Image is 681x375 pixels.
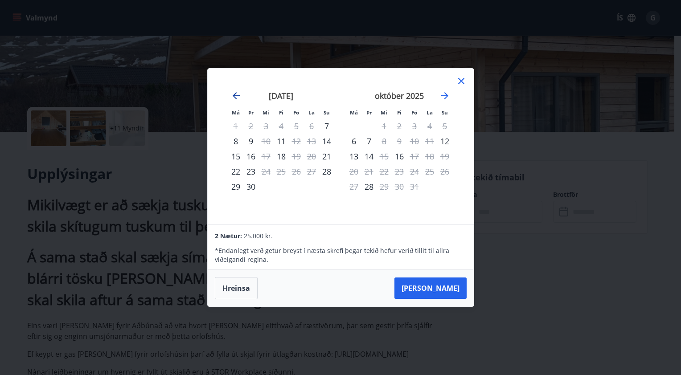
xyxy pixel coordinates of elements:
[243,149,258,164] div: 16
[215,232,242,240] span: 2 Nætur:
[407,149,422,164] div: Aðeins útritun í boði
[293,109,299,116] small: Fö
[437,164,452,179] td: Not available. sunnudagur, 26. október 2025
[394,277,467,299] button: [PERSON_NAME]
[411,109,417,116] small: Fö
[346,179,361,194] td: Not available. mánudagur, 27. október 2025
[269,90,293,101] strong: [DATE]
[437,134,452,149] td: Choose sunnudagur, 12. október 2025 as your check-in date. It’s available.
[289,149,304,164] div: Aðeins útritun í boði
[319,149,334,164] td: Choose sunnudagur, 21. september 2025 as your check-in date. It’s available.
[289,134,304,149] td: Choose föstudagur, 12. september 2025 as your check-in date. It’s available.
[319,118,334,134] td: Choose sunnudagur, 7. september 2025 as your check-in date. It’s available.
[407,149,422,164] td: Choose föstudagur, 17. október 2025 as your check-in date. It’s available.
[377,118,392,134] td: Choose miðvikudagur, 1. október 2025 as your check-in date. It’s available.
[304,134,319,149] td: Not available. laugardagur, 13. september 2025
[228,149,243,164] td: Choose mánudagur, 15. september 2025 as your check-in date. It’s available.
[319,134,334,149] div: Aðeins innritun í boði
[258,118,274,134] td: Not available. miðvikudagur, 3. september 2025
[289,134,304,149] div: Aðeins útritun í boði
[377,149,392,164] td: Choose miðvikudagur, 15. október 2025 as your check-in date. It’s available.
[422,164,437,179] td: Not available. laugardagur, 25. október 2025
[366,109,372,116] small: Þr
[422,149,437,164] td: Not available. laugardagur, 18. október 2025
[218,79,463,214] div: Calendar
[361,149,377,164] div: 14
[437,134,452,149] div: Aðeins innritun í boði
[243,179,258,194] div: 30
[308,109,315,116] small: La
[375,90,424,101] strong: október 2025
[258,134,274,149] div: Aðeins útritun í boði
[392,149,407,164] div: Aðeins innritun í boði
[392,134,407,149] td: Not available. fimmtudagur, 9. október 2025
[228,179,243,194] div: 29
[437,118,452,134] td: Not available. sunnudagur, 5. október 2025
[258,164,274,179] div: Aðeins útritun í boði
[427,109,433,116] small: La
[319,134,334,149] td: Choose sunnudagur, 14. september 2025 as your check-in date. It’s available.
[274,149,289,164] td: Choose fimmtudagur, 18. september 2025 as your check-in date. It’s available.
[361,179,377,194] td: Choose þriðjudagur, 28. október 2025 as your check-in date. It’s available.
[377,149,392,164] div: Aðeins útritun í boði
[215,277,258,299] button: Hreinsa
[304,118,319,134] td: Not available. laugardagur, 6. september 2025
[319,118,334,134] div: Aðeins innritun í boði
[274,134,289,149] td: Choose fimmtudagur, 11. september 2025 as your check-in date. It’s available.
[361,134,377,149] td: Choose þriðjudagur, 7. október 2025 as your check-in date. It’s available.
[243,134,258,149] div: 9
[397,109,402,116] small: Fi
[258,134,274,149] td: Choose miðvikudagur, 10. september 2025 as your check-in date. It’s available.
[346,149,361,164] div: 13
[243,149,258,164] td: Choose þriðjudagur, 16. september 2025 as your check-in date. It’s available.
[381,109,387,116] small: Mi
[243,164,258,179] td: Choose þriðjudagur, 23. september 2025 as your check-in date. It’s available.
[289,118,304,134] td: Not available. föstudagur, 5. september 2025
[407,118,422,134] td: Not available. föstudagur, 3. október 2025
[350,109,358,116] small: Má
[437,149,452,164] td: Not available. sunnudagur, 19. október 2025
[289,149,304,164] td: Choose föstudagur, 19. september 2025 as your check-in date. It’s available.
[232,109,240,116] small: Má
[361,149,377,164] td: Choose þriðjudagur, 14. október 2025 as your check-in date. It’s available.
[263,109,269,116] small: Mi
[346,134,361,149] div: Aðeins innritun í boði
[319,149,334,164] div: Aðeins innritun í boði
[407,164,422,179] td: Not available. föstudagur, 24. október 2025
[377,179,392,194] div: Aðeins útritun í boði
[274,149,289,164] div: Aðeins innritun í boði
[289,164,304,179] td: Not available. föstudagur, 26. september 2025
[258,164,274,179] td: Choose miðvikudagur, 24. september 2025 as your check-in date. It’s available.
[392,164,407,179] td: Not available. fimmtudagur, 23. október 2025
[243,134,258,149] td: Choose þriðjudagur, 9. september 2025 as your check-in date. It’s available.
[243,179,258,194] td: Choose þriðjudagur, 30. september 2025 as your check-in date. It’s available.
[215,246,466,264] p: * Endanlegt verð getur breyst í næsta skrefi þegar tekið hefur verið tillit til allra viðeigandi ...
[228,164,243,179] td: Choose mánudagur, 22. september 2025 as your check-in date. It’s available.
[243,118,258,134] td: Not available. þriðjudagur, 2. september 2025
[244,232,273,240] span: 25.000 kr.
[258,149,274,164] td: Choose miðvikudagur, 17. september 2025 as your check-in date. It’s available.
[304,164,319,179] td: Not available. laugardagur, 27. september 2025
[228,149,243,164] div: 15
[228,179,243,194] td: Choose mánudagur, 29. september 2025 as your check-in date. It’s available.
[228,134,243,149] div: 8
[407,134,422,149] td: Not available. föstudagur, 10. október 2025
[243,164,258,179] div: 23
[422,134,437,149] td: Not available. laugardagur, 11. október 2025
[346,134,361,149] td: Choose mánudagur, 6. október 2025 as your check-in date. It’s available.
[377,134,392,149] div: Aðeins útritun í boði
[377,134,392,149] td: Choose miðvikudagur, 8. október 2025 as your check-in date. It’s available.
[324,109,330,116] small: Su
[258,149,274,164] div: Aðeins útritun í boði
[422,118,437,134] td: Not available. laugardagur, 4. október 2025
[279,109,283,116] small: Fi
[228,134,243,149] td: Choose mánudagur, 8. september 2025 as your check-in date. It’s available.
[231,90,242,101] div: Move backward to switch to the previous month.
[346,164,361,179] td: Not available. mánudagur, 20. október 2025
[392,149,407,164] td: Choose fimmtudagur, 16. október 2025 as your check-in date. It’s available.
[361,134,377,149] div: 7
[407,179,422,194] td: Not available. föstudagur, 31. október 2025
[361,179,377,194] div: Aðeins innritun í boði
[304,149,319,164] td: Not available. laugardagur, 20. september 2025
[274,164,289,179] td: Not available. fimmtudagur, 25. september 2025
